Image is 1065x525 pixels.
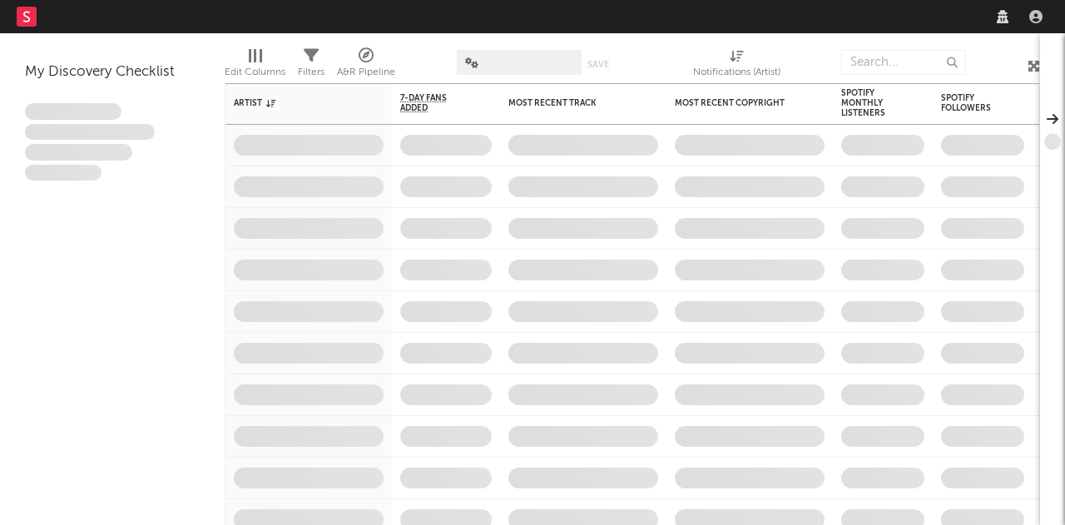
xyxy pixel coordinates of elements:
div: Notifications (Artist) [693,62,780,82]
div: Edit Columns [225,62,285,82]
div: Spotify Monthly Listeners [841,88,899,118]
div: A&R Pipeline [337,62,395,82]
div: Most Recent Track [508,98,633,108]
div: Spotify Followers [941,93,999,113]
span: Integer aliquet in purus et [25,124,155,141]
div: Filters [298,62,324,82]
div: Most Recent Copyright [675,98,800,108]
span: Praesent ac interdum [25,144,132,161]
span: 7-Day Fans Added [400,93,467,113]
span: Aliquam viverra [25,165,102,181]
div: Artist [234,98,359,108]
div: Notifications (Artist) [693,42,780,90]
input: Search... [841,50,966,75]
div: My Discovery Checklist [25,62,200,82]
span: Lorem ipsum dolor [25,103,121,120]
div: Edit Columns [225,42,285,90]
div: Filters [298,42,324,90]
div: A&R Pipeline [337,42,395,90]
button: Save [587,60,609,69]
